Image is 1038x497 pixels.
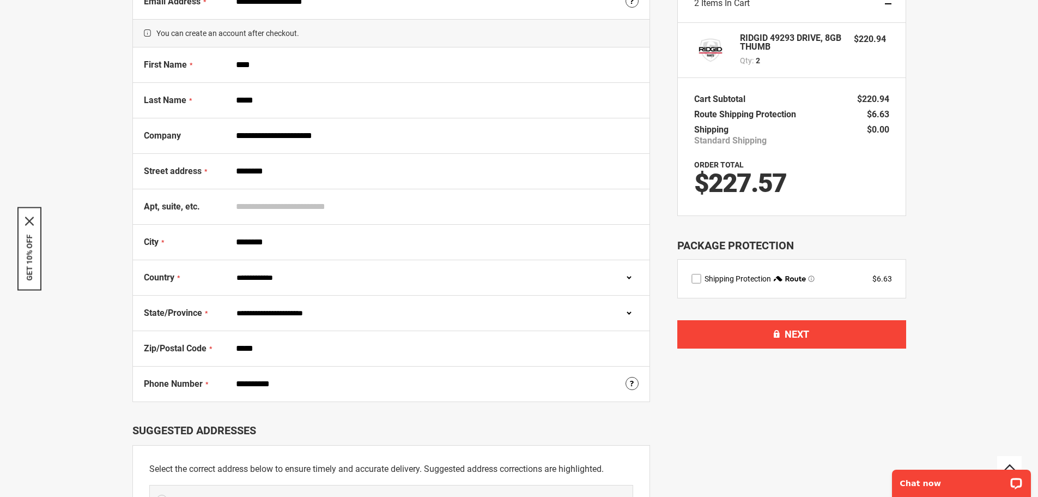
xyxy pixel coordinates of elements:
span: $220.94 [857,94,889,104]
div: route shipping protection selector element [691,273,892,284]
span: Company [144,130,181,141]
span: Qty [740,56,752,65]
iframe: LiveChat chat widget [885,463,1038,497]
button: GET 10% OFF [25,234,34,280]
button: Close [25,217,34,225]
th: Cart Subtotal [694,92,751,107]
img: RIDGID 49293 DRIVE, 8GB THUMB [694,34,727,67]
span: Zip/Postal Code [144,343,207,354]
span: 2 [756,55,760,66]
span: Standard Shipping [694,135,767,146]
span: City [144,237,159,247]
span: Country [144,272,174,283]
svg: close icon [25,217,34,225]
span: First Name [144,59,187,70]
button: Next [677,320,906,349]
span: Street address [144,166,202,176]
span: State/Province [144,308,202,318]
div: $6.63 [872,273,892,284]
span: Learn more [808,276,815,282]
span: $6.63 [867,109,889,119]
th: Route Shipping Protection [694,107,802,122]
span: $220.94 [854,34,886,44]
strong: Order Total [694,160,744,169]
div: Package Protection [677,238,906,254]
span: Shipping [694,124,729,135]
span: Apt, suite, etc. [144,201,200,212]
span: Next [785,328,809,340]
div: Suggested Addresses [132,424,650,437]
p: Select the correct address below to ensure timely and accurate delivery. Suggested address correc... [149,462,633,476]
span: $0.00 [867,124,889,135]
span: You can create an account after checkout. [133,19,649,47]
strong: RIDGID 49293 DRIVE, 8GB THUMB [740,34,843,51]
span: Last Name [144,95,186,105]
span: Phone Number [144,379,203,389]
span: $227.57 [694,167,786,199]
span: Shipping Protection [705,274,771,283]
